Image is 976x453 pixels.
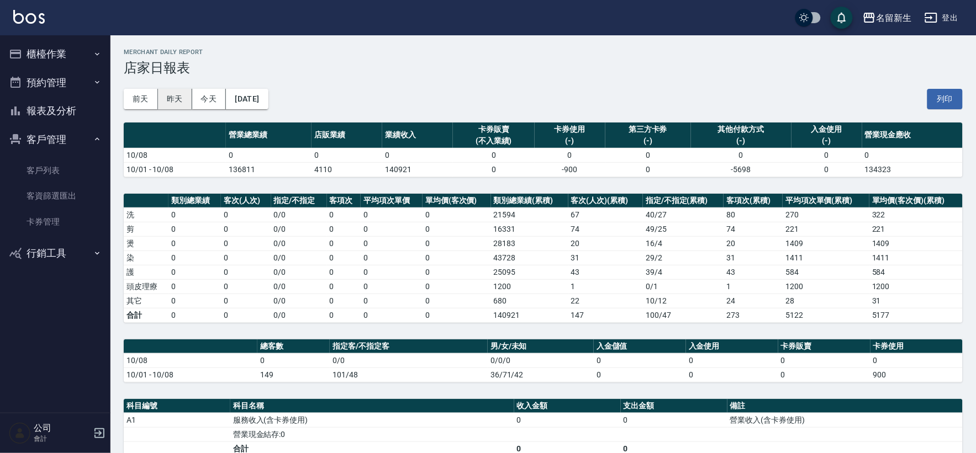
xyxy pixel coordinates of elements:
[608,124,688,135] div: 第三方卡券
[643,236,724,251] td: 16 / 4
[124,162,226,177] td: 10/01 - 10/08
[869,194,963,208] th: 單均價(客次價)(累積)
[221,279,271,294] td: 0
[514,413,621,427] td: 0
[312,148,382,162] td: 0
[686,367,778,382] td: 0
[230,413,514,427] td: 服務收入(含卡券使用)
[257,339,330,354] th: 總客數
[382,162,453,177] td: 140921
[920,8,963,28] button: 登出
[423,207,491,222] td: 0
[124,89,158,109] button: 前天
[605,148,691,162] td: 0
[869,236,963,251] td: 1409
[4,68,106,97] button: 預約管理
[794,124,859,135] div: 入金使用
[327,251,361,265] td: 0
[876,11,911,25] div: 名留新生
[643,279,724,294] td: 0 / 1
[221,308,271,322] td: 0
[257,367,330,382] td: 149
[124,265,168,279] td: 護
[327,222,361,236] td: 0
[621,399,727,413] th: 支出金額
[491,294,568,308] td: 680
[568,265,643,279] td: 43
[491,279,568,294] td: 1200
[4,239,106,268] button: 行銷工具
[594,353,686,367] td: 0
[514,399,621,413] th: 收入金額
[869,207,963,222] td: 322
[869,294,963,308] td: 31
[724,236,783,251] td: 20
[327,308,361,322] td: 0
[271,265,327,279] td: 0 / 0
[453,162,534,177] td: 0
[491,222,568,236] td: 16331
[783,279,869,294] td: 1200
[226,162,312,177] td: 136811
[330,367,488,382] td: 101/48
[271,251,327,265] td: 0 / 0
[491,265,568,279] td: 25095
[568,236,643,251] td: 20
[727,413,963,427] td: 營業收入(含卡券使用)
[271,294,327,308] td: 0 / 0
[691,148,792,162] td: 0
[727,399,963,413] th: 備註
[230,427,514,441] td: 營業現金結存:0
[871,353,963,367] td: 0
[858,7,916,29] button: 名留新生
[361,236,423,251] td: 0
[724,308,783,322] td: 273
[694,135,789,147] div: (-)
[488,339,594,354] th: 男/女/未知
[792,148,862,162] td: 0
[783,194,869,208] th: 平均項次單價(累積)
[168,279,221,294] td: 0
[724,294,783,308] td: 24
[491,207,568,222] td: 21594
[724,279,783,294] td: 1
[4,209,106,235] a: 卡券管理
[568,279,643,294] td: 1
[382,122,453,148] th: 業績收入
[4,40,106,68] button: 櫃檯作業
[168,308,221,322] td: 0
[869,308,963,322] td: 5177
[778,353,871,367] td: 0
[221,236,271,251] td: 0
[271,222,327,236] td: 0 / 0
[862,122,963,148] th: 營業現金應收
[168,265,221,279] td: 0
[230,399,514,413] th: 科目名稱
[608,135,688,147] div: (-)
[327,294,361,308] td: 0
[724,194,783,208] th: 客項次(累積)
[783,236,869,251] td: 1409
[783,222,869,236] td: 221
[423,294,491,308] td: 0
[168,236,221,251] td: 0
[327,236,361,251] td: 0
[312,122,382,148] th: 店販業績
[643,265,724,279] td: 39 / 4
[327,279,361,294] td: 0
[643,294,724,308] td: 10 / 12
[361,251,423,265] td: 0
[724,222,783,236] td: 74
[724,265,783,279] td: 43
[124,207,168,222] td: 洗
[869,265,963,279] td: 584
[568,222,643,236] td: 74
[226,89,268,109] button: [DATE]
[34,434,90,444] p: 會計
[382,148,453,162] td: 0
[643,207,724,222] td: 40 / 27
[361,265,423,279] td: 0
[312,162,382,177] td: 4110
[871,367,963,382] td: 900
[271,194,327,208] th: 指定/不指定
